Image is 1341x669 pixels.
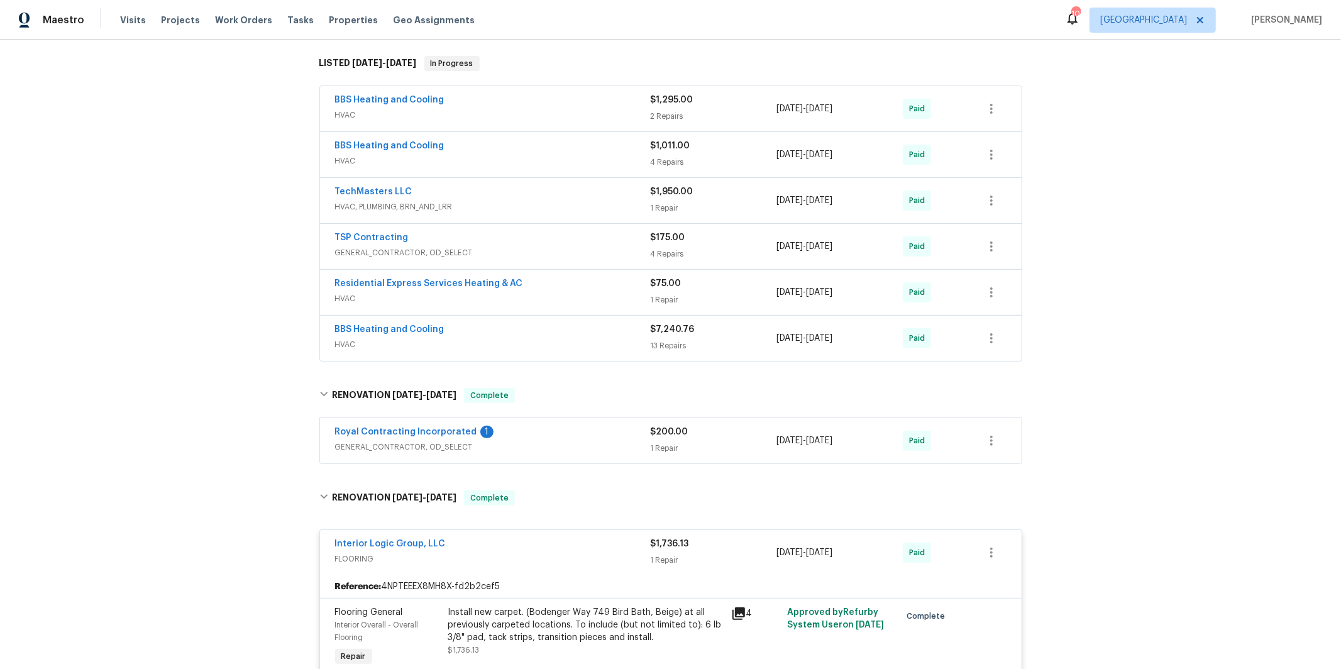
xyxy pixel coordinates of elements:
[335,325,444,334] a: BBS Heating and Cooling
[651,110,777,123] div: 2 Repairs
[776,286,832,299] span: -
[316,43,1026,84] div: LISTED [DATE]-[DATE]In Progress
[651,248,777,260] div: 4 Repairs
[335,428,477,436] a: Royal Contracting Incorporated
[387,58,417,67] span: [DATE]
[806,242,832,251] span: [DATE]
[448,646,480,654] span: $1,736.13
[480,426,494,438] div: 1
[651,141,690,150] span: $1,011.00
[392,493,456,502] span: -
[909,434,930,447] span: Paid
[806,548,832,557] span: [DATE]
[392,390,422,399] span: [DATE]
[329,14,378,26] span: Properties
[426,390,456,399] span: [DATE]
[335,201,651,213] span: HVAC, PLUMBING, BRN_AND_LRR
[651,428,688,436] span: $200.00
[392,493,422,502] span: [DATE]
[651,539,689,548] span: $1,736.13
[316,478,1026,518] div: RENOVATION [DATE]-[DATE]Complete
[856,621,884,629] span: [DATE]
[335,246,651,259] span: GENERAL_CONTRACTOR, OD_SELECT
[907,610,950,622] span: Complete
[335,292,651,305] span: HVAC
[806,288,832,297] span: [DATE]
[776,546,832,559] span: -
[335,109,651,121] span: HVAC
[316,375,1026,416] div: RENOVATION [DATE]-[DATE]Complete
[335,233,409,242] a: TSP Contracting
[335,441,651,453] span: GENERAL_CONTRACTOR, OD_SELECT
[651,202,777,214] div: 1 Repair
[806,334,832,343] span: [DATE]
[776,242,803,251] span: [DATE]
[651,187,693,196] span: $1,950.00
[1100,14,1187,26] span: [GEOGRAPHIC_DATA]
[651,442,777,455] div: 1 Repair
[651,279,682,288] span: $75.00
[776,194,832,207] span: -
[335,608,403,617] span: Flooring General
[1071,8,1080,20] div: 101
[465,389,514,402] span: Complete
[651,156,777,169] div: 4 Repairs
[776,334,803,343] span: [DATE]
[353,58,383,67] span: [DATE]
[806,196,832,205] span: [DATE]
[335,141,444,150] a: BBS Heating and Cooling
[335,553,651,565] span: FLOORING
[336,650,371,663] span: Repair
[651,325,695,334] span: $7,240.76
[909,332,930,345] span: Paid
[909,546,930,559] span: Paid
[651,294,777,306] div: 1 Repair
[392,390,456,399] span: -
[161,14,200,26] span: Projects
[651,96,693,104] span: $1,295.00
[776,332,832,345] span: -
[215,14,272,26] span: Work Orders
[335,187,412,196] a: TechMasters LLC
[806,436,832,445] span: [DATE]
[776,288,803,297] span: [DATE]
[651,233,685,242] span: $175.00
[353,58,417,67] span: -
[426,57,478,70] span: In Progress
[332,388,456,403] h6: RENOVATION
[651,554,777,567] div: 1 Repair
[393,14,475,26] span: Geo Assignments
[335,279,523,288] a: Residential Express Services Heating & AC
[320,575,1022,598] div: 4NPTEEEX8MH8X-fd2b2cef5
[776,548,803,557] span: [DATE]
[332,490,456,506] h6: RENOVATION
[776,150,803,159] span: [DATE]
[776,196,803,205] span: [DATE]
[787,608,884,629] span: Approved by Refurby System User on
[776,436,803,445] span: [DATE]
[335,338,651,351] span: HVAC
[426,493,456,502] span: [DATE]
[909,286,930,299] span: Paid
[776,104,803,113] span: [DATE]
[776,434,832,447] span: -
[1246,14,1322,26] span: [PERSON_NAME]
[776,240,832,253] span: -
[806,104,832,113] span: [DATE]
[287,16,314,25] span: Tasks
[335,155,651,167] span: HVAC
[448,606,724,644] div: Install new carpet. (Bodenger Way 749 Bird Bath, Beige) at all previously carpeted locations. To ...
[651,340,777,352] div: 13 Repairs
[776,102,832,115] span: -
[465,492,514,504] span: Complete
[43,14,84,26] span: Maestro
[806,150,832,159] span: [DATE]
[909,148,930,161] span: Paid
[319,56,417,71] h6: LISTED
[335,580,382,593] b: Reference:
[731,606,780,621] div: 4
[335,539,446,548] a: Interior Logic Group, LLC
[335,621,419,641] span: Interior Overall - Overall Flooring
[909,102,930,115] span: Paid
[120,14,146,26] span: Visits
